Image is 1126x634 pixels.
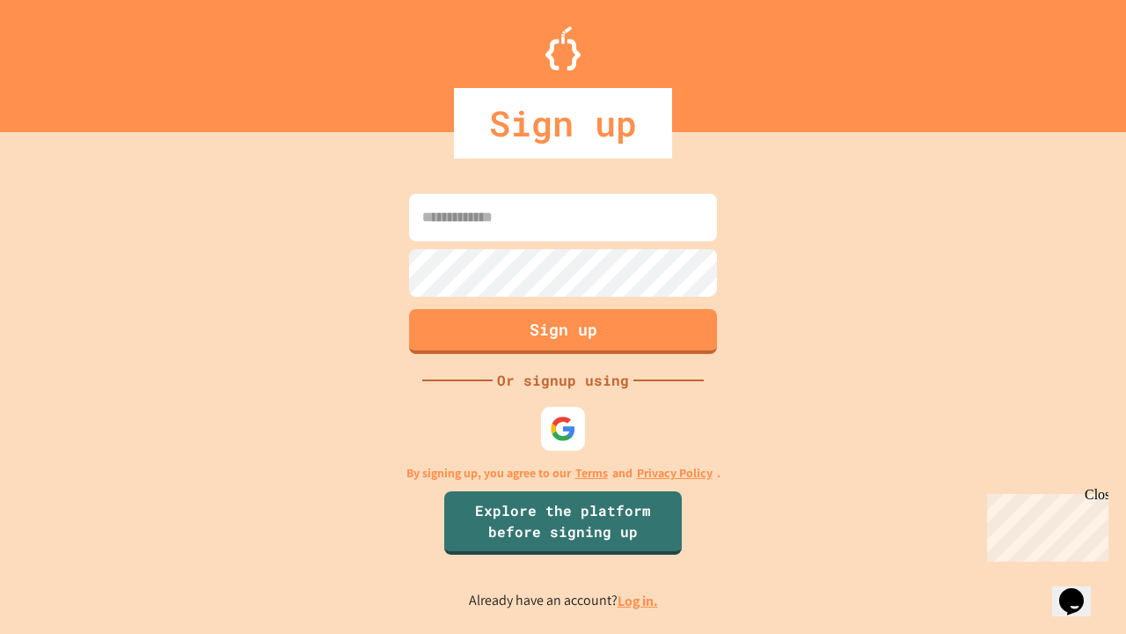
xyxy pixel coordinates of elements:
[469,590,658,612] p: Already have an account?
[575,464,608,483] a: Terms
[406,464,720,483] p: By signing up, you agree to our and .
[444,491,682,555] a: Explore the platform before signing up
[7,7,121,112] div: Chat with us now!Close
[409,309,717,354] button: Sign up
[637,464,713,483] a: Privacy Policy
[493,370,633,391] div: Or signup using
[618,592,658,610] a: Log in.
[545,26,581,70] img: Logo.svg
[454,88,672,158] div: Sign up
[1052,564,1108,616] iframe: chat widget
[980,487,1108,562] iframe: chat widget
[550,416,576,442] img: google-icon.svg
